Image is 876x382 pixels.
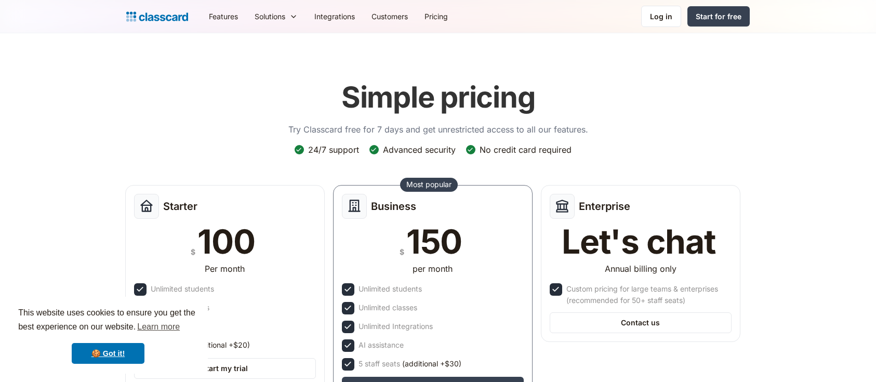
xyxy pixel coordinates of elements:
h2: Business [371,200,416,213]
a: Features [201,5,246,28]
div: Unlimited students [151,283,214,295]
div: Start for free [696,11,741,22]
span: This website uses cookies to ensure you get the best experience on our website. [18,307,198,335]
div: Solutions [255,11,285,22]
a: Log in [641,6,681,27]
div: No credit card required [480,144,572,155]
div: 150 [406,225,462,258]
div: Unlimited students [359,283,422,295]
a: Integrations [306,5,363,28]
span: (additional +$30) [402,358,461,370]
div: Most popular [406,179,452,190]
div: Per month [205,262,245,275]
div: $ [191,245,195,258]
h1: Simple pricing [341,80,535,115]
div: Solutions [246,5,306,28]
span: (additional +$20) [191,339,250,351]
div: cookieconsent [8,297,208,374]
div: 100 [197,225,255,258]
div: per month [413,262,453,275]
a: home [126,9,188,24]
a: Pricing [416,5,456,28]
p: Try Classcard free for 7 days and get unrestricted access to all our features. [288,123,588,136]
div: Log in [650,11,672,22]
div: Custom pricing for large teams & enterprises (recommended for 50+ staff seats) [566,283,729,306]
h2: Starter [163,200,197,213]
div: $ [400,245,404,258]
div: Annual billing only [605,262,676,275]
div: 24/7 support [308,144,359,155]
div: Let's chat [562,225,715,258]
div: Unlimited Integrations [359,321,433,332]
div: 5 staff seats [359,358,461,370]
a: dismiss cookie message [72,343,144,364]
div: AI assistance [359,339,404,351]
a: Start my trial [134,358,316,379]
h2: Enterprise [579,200,630,213]
a: Start for free [687,6,750,27]
div: Advanced security [383,144,456,155]
a: Contact us [550,312,732,333]
a: Customers [363,5,416,28]
a: learn more about cookies [136,319,181,335]
div: Unlimited classes [359,302,417,313]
